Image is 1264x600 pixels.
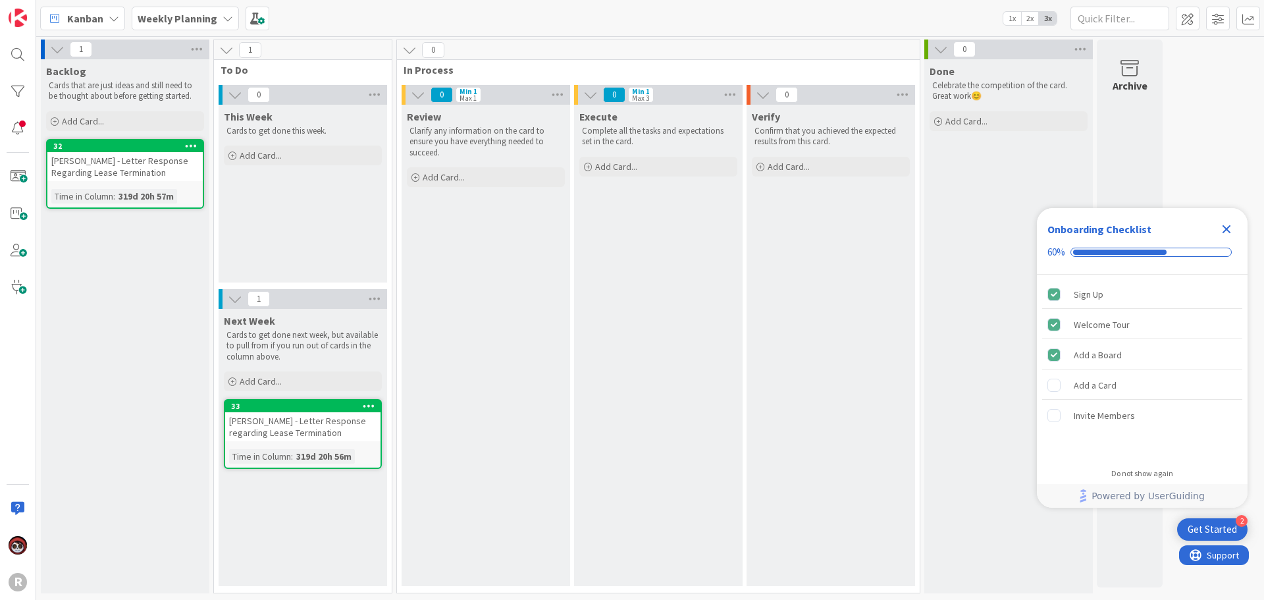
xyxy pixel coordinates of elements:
span: Done [930,65,955,78]
div: Welcome Tour is complete. [1042,310,1242,339]
span: 0 [953,41,976,57]
div: R [9,573,27,591]
div: Invite Members is incomplete. [1042,401,1242,430]
span: 1 [70,41,92,57]
span: Verify [752,110,780,123]
div: Do not show again [1111,468,1173,479]
div: Max 3 [632,95,649,101]
p: Cards that are just ideas and still need to be thought about before getting started. [49,80,201,102]
img: Visit kanbanzone.com [9,9,27,27]
span: Backlog [46,65,86,78]
div: 2 [1236,515,1248,527]
p: Confirm that you achieved the expected results from this card. [754,126,907,148]
div: Archive [1113,78,1147,94]
span: Support [28,2,60,18]
div: Add a Board [1074,347,1122,363]
span: 1x [1003,12,1021,25]
span: Kanban [67,11,103,26]
input: Quick Filter... [1070,7,1169,30]
span: Add Card... [62,115,104,127]
a: Powered by UserGuiding [1043,484,1241,508]
b: Weekly Planning [138,12,217,25]
div: Onboarding Checklist [1047,221,1151,237]
div: Checklist Container [1037,208,1248,508]
div: Checklist items [1037,275,1248,460]
p: Cards to get done next week, but available to pull from if you run out of cards in the column above. [226,330,379,362]
span: Add Card... [768,161,810,173]
span: Review [407,110,441,123]
div: 32 [53,142,203,151]
span: Add Card... [240,375,282,387]
span: 0 [422,42,444,58]
div: Min 1 [460,88,477,95]
span: 0 [248,87,270,103]
div: 33[PERSON_NAME] - Letter Response regarding Lease Termination [225,400,381,441]
div: Max 1 [460,95,477,101]
span: Add Card... [240,150,282,161]
span: 0 [603,87,625,103]
span: 0 [776,87,798,103]
div: Add a Card [1074,377,1117,393]
p: Cards to get done this week. [226,126,379,136]
span: In Process [404,63,903,76]
div: Add a Board is complete. [1042,341,1242,369]
img: JS [9,536,27,555]
div: Close Checklist [1216,219,1237,240]
span: Add Card... [595,161,637,173]
div: Sign Up [1074,286,1103,302]
p: Complete all the tasks and expectations set in the card. [582,126,735,148]
span: 1 [239,42,261,58]
div: Sign Up is complete. [1042,280,1242,309]
span: : [113,189,115,204]
div: Min 1 [632,88,650,95]
div: [PERSON_NAME] - Letter Response Regarding Lease Termination [47,152,203,181]
div: Invite Members [1074,408,1135,423]
span: 0 [431,87,453,103]
span: 3x [1039,12,1057,25]
span: To Do [221,63,375,76]
p: Celebrate the competition of the card. Great work [932,80,1085,102]
div: 33 [225,400,381,412]
span: Add Card... [423,171,465,183]
span: Powered by UserGuiding [1092,488,1205,504]
span: 1 [248,291,270,307]
div: 319d 20h 57m [115,189,177,204]
div: Welcome Tour [1074,317,1130,333]
span: : [291,449,293,464]
div: 60% [1047,246,1065,258]
span: 2x [1021,12,1039,25]
p: Clarify any information on the card to ensure you have everything needed to succeed. [409,126,562,158]
div: Add a Card is incomplete. [1042,371,1242,400]
div: Checklist progress: 60% [1047,246,1237,258]
span: Add Card... [945,115,987,127]
div: 319d 20h 56m [293,449,355,464]
a: 33[PERSON_NAME] - Letter Response regarding Lease TerminationTime in Column:319d 20h 56m [224,399,382,469]
div: Open Get Started checklist, remaining modules: 2 [1177,518,1248,541]
span: Next Week [224,314,275,327]
div: 33 [231,402,381,411]
span: Execute [579,110,618,123]
div: 32[PERSON_NAME] - Letter Response Regarding Lease Termination [47,140,203,181]
div: 32 [47,140,203,152]
div: Footer [1037,484,1248,508]
div: [PERSON_NAME] - Letter Response regarding Lease Termination [225,412,381,441]
div: Time in Column [51,189,113,204]
span: This Week [224,110,273,123]
span: 😊 [971,90,982,101]
div: Get Started [1188,523,1237,536]
a: 32[PERSON_NAME] - Letter Response Regarding Lease TerminationTime in Column:319d 20h 57m [46,139,204,209]
div: Time in Column [229,449,291,464]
